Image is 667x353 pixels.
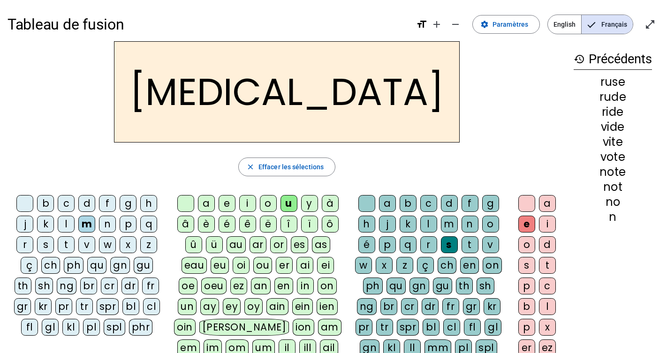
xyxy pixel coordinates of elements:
div: cr [401,298,418,315]
div: n [99,216,116,233]
div: in [297,278,314,294]
div: s [37,236,54,253]
div: oi [233,257,250,274]
div: eau [182,257,207,274]
div: s [441,236,458,253]
div: not [574,181,652,193]
div: ch [438,257,456,274]
div: w [99,236,116,253]
div: an [251,278,271,294]
div: ê [239,216,256,233]
h3: Précédents [574,49,652,70]
div: cr [101,278,118,294]
div: ien [317,298,338,315]
div: gu [134,257,153,274]
div: a [379,195,396,212]
div: o [482,216,499,233]
div: n [574,211,652,223]
div: f [99,195,116,212]
div: d [539,236,556,253]
div: x [539,319,556,336]
div: y [301,195,318,212]
div: ei [317,257,334,274]
mat-icon: remove [450,19,461,30]
div: l [58,216,75,233]
div: ç [21,257,38,274]
div: a [198,195,215,212]
div: pr [55,298,72,315]
div: ou [253,257,272,274]
div: ez [230,278,247,294]
div: r [420,236,437,253]
div: gn [409,278,429,294]
div: ph [363,278,383,294]
div: gl [485,319,501,336]
div: m [78,216,95,233]
mat-icon: format_size [416,19,427,30]
div: g [482,195,499,212]
div: fl [464,319,481,336]
h2: [MEDICAL_DATA] [114,41,460,143]
div: j [379,216,396,233]
div: pl [83,319,100,336]
div: i [539,216,556,233]
div: k [400,216,417,233]
div: v [482,236,499,253]
div: ay [200,298,219,315]
div: b [37,195,54,212]
div: gn [110,257,130,274]
div: ruse [574,76,652,88]
button: Entrer en plein écran [641,15,659,34]
div: dr [121,278,138,294]
span: Français [582,15,633,34]
div: on [483,257,502,274]
div: ride [574,106,652,118]
div: ng [357,298,377,315]
div: b [518,298,535,315]
div: kr [35,298,52,315]
span: Effacer les sélections [258,161,324,173]
div: è [198,216,215,233]
mat-icon: settings [480,20,489,29]
div: f [462,195,478,212]
div: tr [376,319,393,336]
div: ë [260,216,277,233]
div: q [400,236,417,253]
div: ph [64,257,83,274]
div: c [58,195,75,212]
div: h [358,216,375,233]
div: oe [179,278,197,294]
div: ng [57,278,76,294]
div: au [227,236,246,253]
h1: Tableau de fusion [8,9,409,39]
div: [PERSON_NAME] [199,319,289,336]
div: th [456,278,473,294]
button: Effacer les sélections [238,158,335,176]
div: o [260,195,277,212]
div: es [291,236,308,253]
div: note [574,166,652,178]
div: î [280,216,297,233]
div: cl [143,298,160,315]
div: t [539,257,556,274]
div: x [376,257,393,274]
div: er [276,257,293,274]
div: z [396,257,413,274]
div: kl [62,319,79,336]
div: ai [296,257,313,274]
div: ein [292,298,313,315]
div: v [78,236,95,253]
div: t [462,236,478,253]
div: l [539,298,556,315]
div: u [280,195,297,212]
div: l [420,216,437,233]
div: gr [14,298,31,315]
div: g [120,195,136,212]
div: b [400,195,417,212]
mat-icon: open_in_full [644,19,656,30]
div: k [37,216,54,233]
div: br [380,298,397,315]
div: ô [322,216,339,233]
div: m [441,216,458,233]
div: ey [223,298,241,315]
